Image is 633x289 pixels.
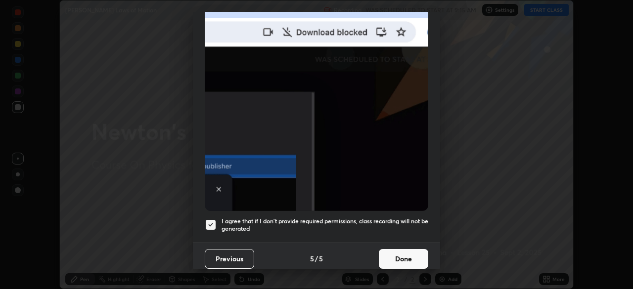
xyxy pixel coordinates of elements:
[310,253,314,264] h4: 5
[205,249,254,269] button: Previous
[319,253,323,264] h4: 5
[379,249,428,269] button: Done
[222,217,428,233] h5: I agree that if I don't provide required permissions, class recording will not be generated
[315,253,318,264] h4: /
